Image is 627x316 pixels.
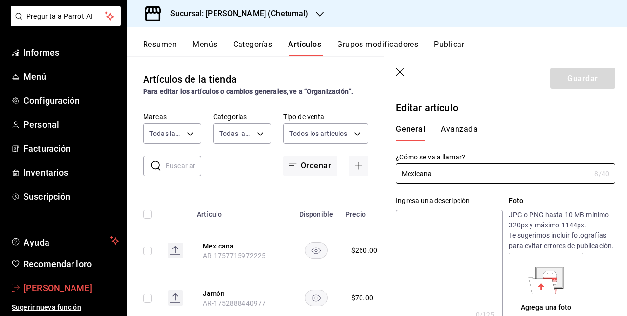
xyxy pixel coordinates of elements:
font: Inventarios [24,167,68,178]
font: Ordenar [301,161,331,170]
font: Publicar [434,40,464,49]
font: Configuración [24,95,80,106]
font: Todas las categorías, Sin categoría [219,130,327,137]
font: Sugerir nueva función [12,303,81,311]
font: Todas las marcas, Sin marca [149,130,238,137]
div: pestañas de navegación [396,124,603,141]
font: Ayuda [24,237,50,248]
font: Artículo [197,211,222,219]
font: Marcas [143,113,167,120]
button: disponibilidad-producto [305,242,328,259]
a: Pregunta a Parrot AI [7,18,121,28]
div: pestañas de navegación [143,39,627,56]
font: Menús [193,40,217,49]
font: Categorías [233,40,273,49]
font: Artículos de la tienda [143,73,237,85]
font: Informes [24,47,59,58]
font: Avanzada [441,124,478,134]
font: ¿Cómo se va a llamar? [396,153,465,160]
font: Suscripción [24,191,70,202]
font: Mexicana [203,242,234,250]
font: $ [351,247,355,254]
font: JPG o PNG hasta 10 MB mínimo 320px y máximo 1144px. [509,211,609,229]
font: Jamón [203,290,225,297]
font: Te sugerimos incluir fotografías para evitar errores de publicación. [509,231,614,249]
button: disponibilidad-producto [305,290,328,306]
font: Todos los artículos [289,130,348,137]
font: /40 [599,170,609,178]
font: Recomendar loro [24,259,92,269]
font: Ingresa una descripción [396,197,470,204]
font: Grupos modificadores [337,40,418,49]
button: editar-ubicación-del-producto [203,288,281,298]
font: Resumen [143,40,177,49]
font: Editar artículo [396,102,458,113]
font: $ [351,294,355,302]
font: Precio [345,211,366,219]
font: Artículos [288,40,321,49]
font: Sucursal: [PERSON_NAME] (Chetumal) [170,9,308,18]
font: Disponible [299,211,334,219]
font: Foto [509,197,524,204]
font: 70.00 [355,294,373,302]
font: AR-1752888440977 [203,299,265,307]
font: [PERSON_NAME] [24,283,92,293]
button: editar-ubicación-del-producto [203,240,281,251]
input: Buscar artículo [166,156,201,176]
font: AR-1757715972225 [203,252,265,260]
font: Menú [24,71,47,82]
button: Pregunta a Parrot AI [11,6,121,26]
font: 8 [594,170,598,178]
font: General [396,124,425,134]
font: Agrega una foto [521,303,572,311]
font: Categorías [213,113,247,120]
font: Personal [24,119,59,130]
font: 260.00 [355,247,377,254]
button: Ordenar [283,156,337,176]
font: Pregunta a Parrot AI [26,12,93,20]
font: Facturación [24,143,71,154]
font: Tipo de venta [283,113,325,120]
font: Para editar los artículos o cambios generales, ve a “Organización”. [143,88,353,95]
